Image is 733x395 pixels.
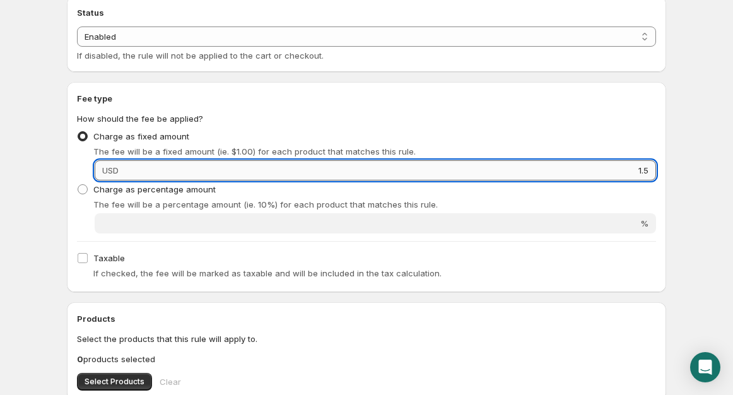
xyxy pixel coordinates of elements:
span: If checked, the fee will be marked as taxable and will be included in the tax calculation. [93,268,442,278]
p: The fee will be a percentage amount (ie. 10%) for each product that matches this rule. [93,198,656,211]
b: 0 [77,354,83,364]
span: % [640,218,648,228]
span: Taxable [93,253,125,263]
h2: Fee type [77,92,656,105]
span: USD [102,165,119,175]
span: How should the fee be applied? [77,114,203,124]
h2: Products [77,312,656,325]
span: The fee will be a fixed amount (ie. $1.00) for each product that matches this rule. [93,146,416,156]
span: Select Products [85,377,144,387]
p: Select the products that this rule will apply to. [77,333,656,345]
span: If disabled, the rule will not be applied to the cart or checkout. [77,50,324,61]
h2: Status [77,6,656,19]
div: Open Intercom Messenger [690,352,720,382]
button: Select Products [77,373,152,391]
span: Charge as percentage amount [93,184,216,194]
p: products selected [77,353,656,365]
span: Charge as fixed amount [93,131,189,141]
